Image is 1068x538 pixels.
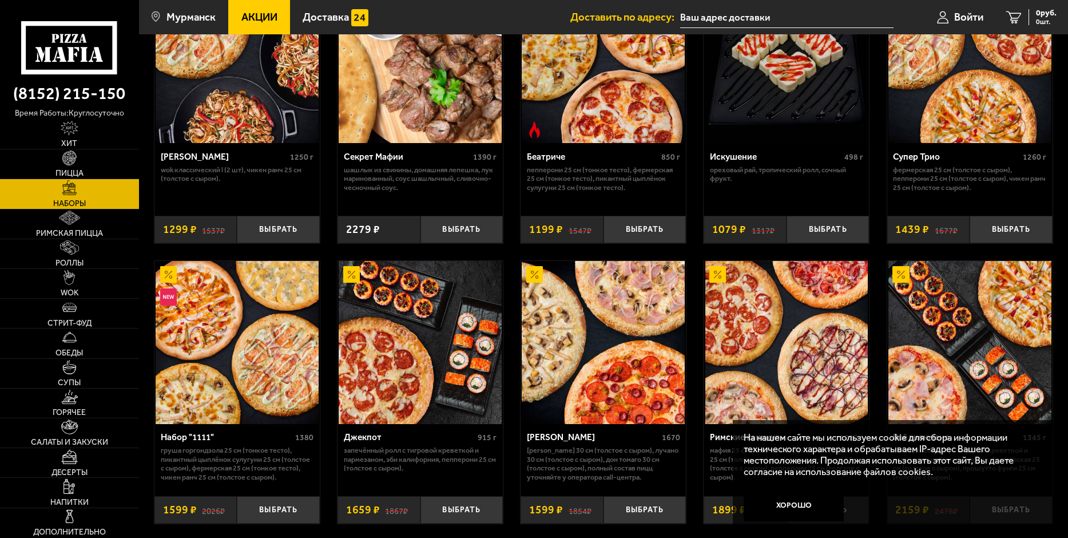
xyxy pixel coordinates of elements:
button: Выбрать [970,216,1053,243]
button: Выбрать [237,216,320,243]
span: 1599 ₽ [163,504,197,515]
s: 1547 ₽ [569,224,591,235]
div: Беатриче [527,152,658,163]
button: Выбрать [420,216,503,243]
img: Хет Трик [522,261,685,424]
img: Акционный [892,266,909,283]
span: Десерты [51,469,88,477]
p: шашлык из свинины, домашняя лепешка, лук маринованный, соус шашлычный, сливочно-чесночный соус. [344,165,497,192]
img: Акционный [709,266,726,283]
s: 1867 ₽ [385,504,408,515]
div: [PERSON_NAME] [527,432,659,443]
span: 1390 г [473,152,497,162]
img: Новинка [160,288,177,305]
button: Выбрать [237,496,320,524]
span: Супы [58,379,81,387]
button: Выбрать [604,496,686,524]
span: 0 руб. [1036,9,1057,17]
div: Искушение [710,152,841,163]
span: 1899 ₽ [712,504,746,515]
button: Выбрать [787,216,870,243]
span: Роллы [55,259,84,267]
img: Римские каникулы [705,261,868,424]
p: Ореховый рай, Тропический ролл, Сочный фрукт. [710,165,863,183]
img: Острое блюдо [526,121,543,138]
div: Джекпот [344,432,475,443]
span: WOK [61,289,78,297]
p: Запечённый ролл с тигровой креветкой и пармезаном, Эби Калифорния, Пепперони 25 см (толстое с сыр... [344,446,497,473]
span: 1260 г [1023,152,1046,162]
span: Акции [241,12,277,23]
span: 1670 [662,433,680,442]
s: 1317 ₽ [752,224,775,235]
span: 2279 ₽ [346,224,380,235]
span: Мурманск [166,12,216,23]
p: Пепперони 25 см (тонкое тесто), Фермерская 25 см (тонкое тесто), Пикантный цыплёнок сулугуни 25 с... [527,165,680,192]
button: Выбрать [420,496,503,524]
span: 0 шт. [1036,18,1057,25]
span: Обеды [55,349,83,357]
span: Доставка [303,12,349,23]
span: Наборы [53,200,86,208]
span: Пицца [55,169,84,177]
span: 915 г [478,433,497,442]
div: Набор "1111" [161,432,293,443]
span: Хит [61,140,77,148]
p: Мафия 25 см (толстое с сыром), Чикен Барбекю 25 см (толстое с сыром), Прошутто Фунги 25 см (толст... [710,446,863,481]
button: Выбрать [604,216,686,243]
img: 15daf4d41897b9f0e9f617042186c801.svg [351,9,368,26]
input: Ваш адрес доставки [680,7,894,28]
span: Напитки [50,499,89,507]
span: Римская пицца [36,230,103,238]
img: Акционный [526,266,543,283]
a: АкционныйРимские каникулы [704,261,869,424]
a: АкционныйДжекпот [338,261,503,424]
span: 1659 ₽ [346,504,380,515]
span: 1250 г [290,152,313,162]
img: Набор "1111" [156,261,319,424]
p: Фермерская 25 см (толстое с сыром), Пепперони 25 см (толстое с сыром), Чикен Ранч 25 см (толстое ... [893,165,1046,192]
p: Wok классический L (2 шт), Чикен Ранч 25 см (толстое с сыром). [161,165,314,183]
span: 1199 ₽ [529,224,563,235]
s: 2026 ₽ [202,504,225,515]
div: Супер Трио [893,152,1020,163]
a: АкционныйХет Трик [521,261,686,424]
img: Джекпот [339,261,502,424]
img: Акционный [160,266,177,283]
s: 1677 ₽ [935,224,958,235]
span: Салаты и закуски [31,438,108,446]
span: Горячее [53,409,86,417]
div: Римские каникулы [710,432,837,443]
button: Хорошо [744,488,844,521]
div: [PERSON_NAME] [161,152,288,163]
img: Акционный [343,266,360,283]
span: 498 г [844,152,863,162]
span: 1599 ₽ [529,504,563,515]
span: Дополнительно [33,528,106,536]
p: Груша горгондзола 25 см (тонкое тесто), Пикантный цыплёнок сулугуни 25 см (толстое с сыром), Ферм... [161,446,314,481]
span: 1380 [295,433,313,442]
s: 1537 ₽ [202,224,225,235]
span: 850 г [661,152,680,162]
p: [PERSON_NAME] 30 см (толстое с сыром), Лучано 30 см (толстое с сыром), Дон Томаго 30 см (толстое ... [527,446,680,481]
span: Войти [954,12,983,23]
span: 1439 ₽ [895,224,929,235]
p: На нашем сайте мы используем cookie для сбора информации технического характера и обрабатываем IP... [744,432,1035,478]
a: АкционныйВсё включено [887,261,1053,424]
span: Стрит-фуд [47,319,92,327]
s: 1854 ₽ [569,504,591,515]
span: 1079 ₽ [712,224,746,235]
div: Секрет Мафии [344,152,471,163]
a: АкционныйНовинкаНабор "1111" [154,261,320,424]
span: Доставить по адресу: [570,12,680,23]
img: Всё включено [888,261,1051,424]
span: 1299 ₽ [163,224,197,235]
